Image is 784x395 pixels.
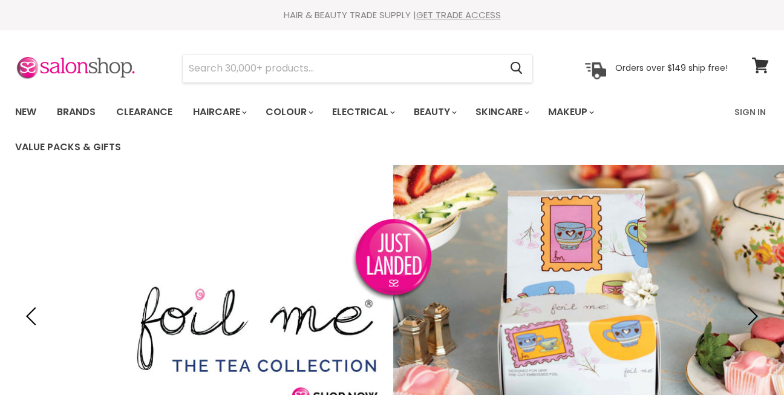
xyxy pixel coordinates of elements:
[727,99,773,125] a: Sign In
[183,55,500,82] input: Search
[6,99,45,125] a: New
[405,99,464,125] a: Beauty
[48,99,105,125] a: Brands
[539,99,601,125] a: Makeup
[21,304,45,328] button: Previous
[615,62,728,73] p: Orders over $149 ship free!
[107,99,181,125] a: Clearance
[182,54,533,83] form: Product
[739,304,763,328] button: Next
[6,95,727,165] ul: Main menu
[6,134,130,160] a: Value Packs & Gifts
[323,99,402,125] a: Electrical
[256,99,321,125] a: Colour
[184,99,254,125] a: Haircare
[416,8,501,21] a: GET TRADE ACCESS
[500,55,532,82] button: Search
[466,99,537,125] a: Skincare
